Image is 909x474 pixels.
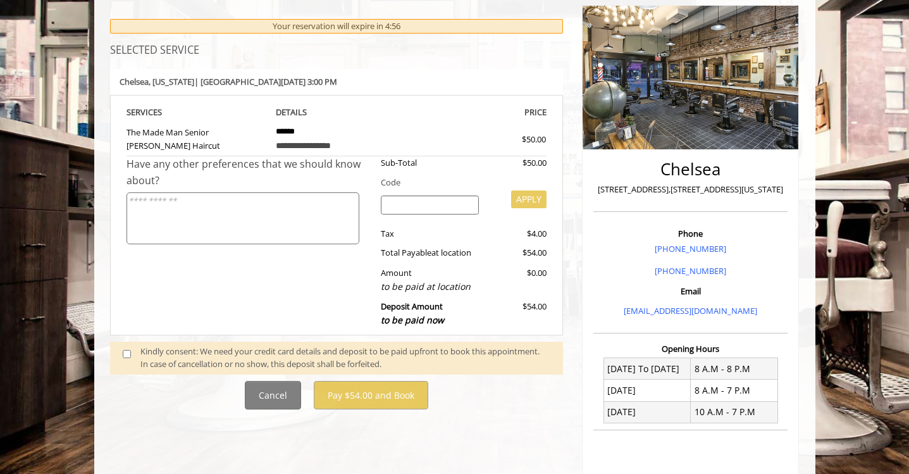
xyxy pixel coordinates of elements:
[655,265,726,277] a: [PHONE_NUMBER]
[691,380,778,401] td: 8 A.M - 7 P.M
[476,133,546,146] div: $50.00
[381,314,444,326] span: to be paid now
[371,156,488,170] div: Sub-Total
[120,76,337,87] b: Chelsea | [GEOGRAPHIC_DATA][DATE] 3:00 PM
[691,358,778,380] td: 8 A.M - 8 P.M
[245,381,301,409] button: Cancel
[381,301,444,326] b: Deposit Amount
[488,227,547,240] div: $4.00
[603,380,691,401] td: [DATE]
[597,287,784,296] h3: Email
[597,160,784,178] h2: Chelsea
[371,266,488,294] div: Amount
[597,229,784,238] h3: Phone
[597,183,784,196] p: [STREET_ADDRESS],[STREET_ADDRESS][US_STATE]
[624,305,757,316] a: [EMAIL_ADDRESS][DOMAIN_NAME]
[655,243,726,254] a: [PHONE_NUMBER]
[158,106,162,118] span: S
[127,156,372,189] div: Have any other preferences that we should know about?
[110,19,564,34] div: Your reservation will expire in 4:56
[488,156,547,170] div: $50.00
[110,45,564,56] h3: SELECTED SERVICE
[603,401,691,423] td: [DATE]
[371,227,488,240] div: Tax
[431,247,471,258] span: at location
[488,246,547,259] div: $54.00
[488,300,547,327] div: $54.00
[371,246,488,259] div: Total Payable
[314,381,428,409] button: Pay $54.00 and Book
[593,344,788,353] h3: Opening Hours
[691,401,778,423] td: 10 A.M - 7 P.M
[603,358,691,380] td: [DATE] To [DATE]
[140,345,550,371] div: Kindly consent: We need your credit card details and deposit to be paid upfront to book this appo...
[149,76,194,87] span: , [US_STATE]
[488,266,547,294] div: $0.00
[127,119,267,156] td: The Made Man Senior [PERSON_NAME] Haircut
[381,280,479,294] div: to be paid at location
[127,105,267,120] th: SERVICE
[266,105,407,120] th: DETAILS
[371,176,547,189] div: Code
[407,105,547,120] th: PRICE
[511,190,547,208] button: APPLY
